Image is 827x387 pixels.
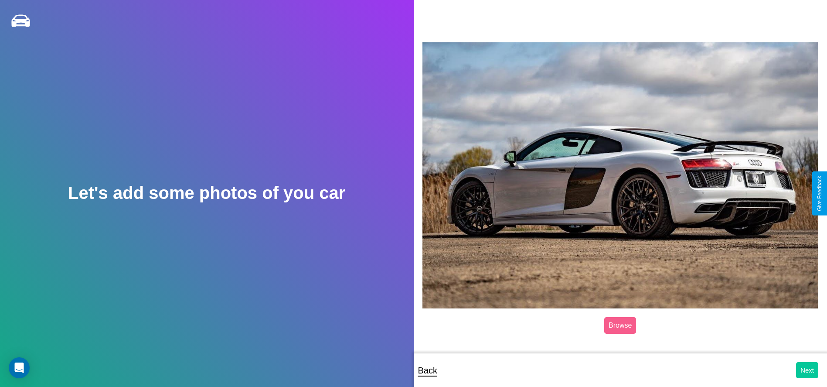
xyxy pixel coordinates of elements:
h2: Let's add some photos of you car [68,183,345,203]
button: Next [796,362,818,378]
label: Browse [604,317,636,334]
p: Back [418,363,437,378]
img: posted [422,42,819,308]
div: Give Feedback [817,176,823,211]
div: Open Intercom Messenger [9,357,30,378]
